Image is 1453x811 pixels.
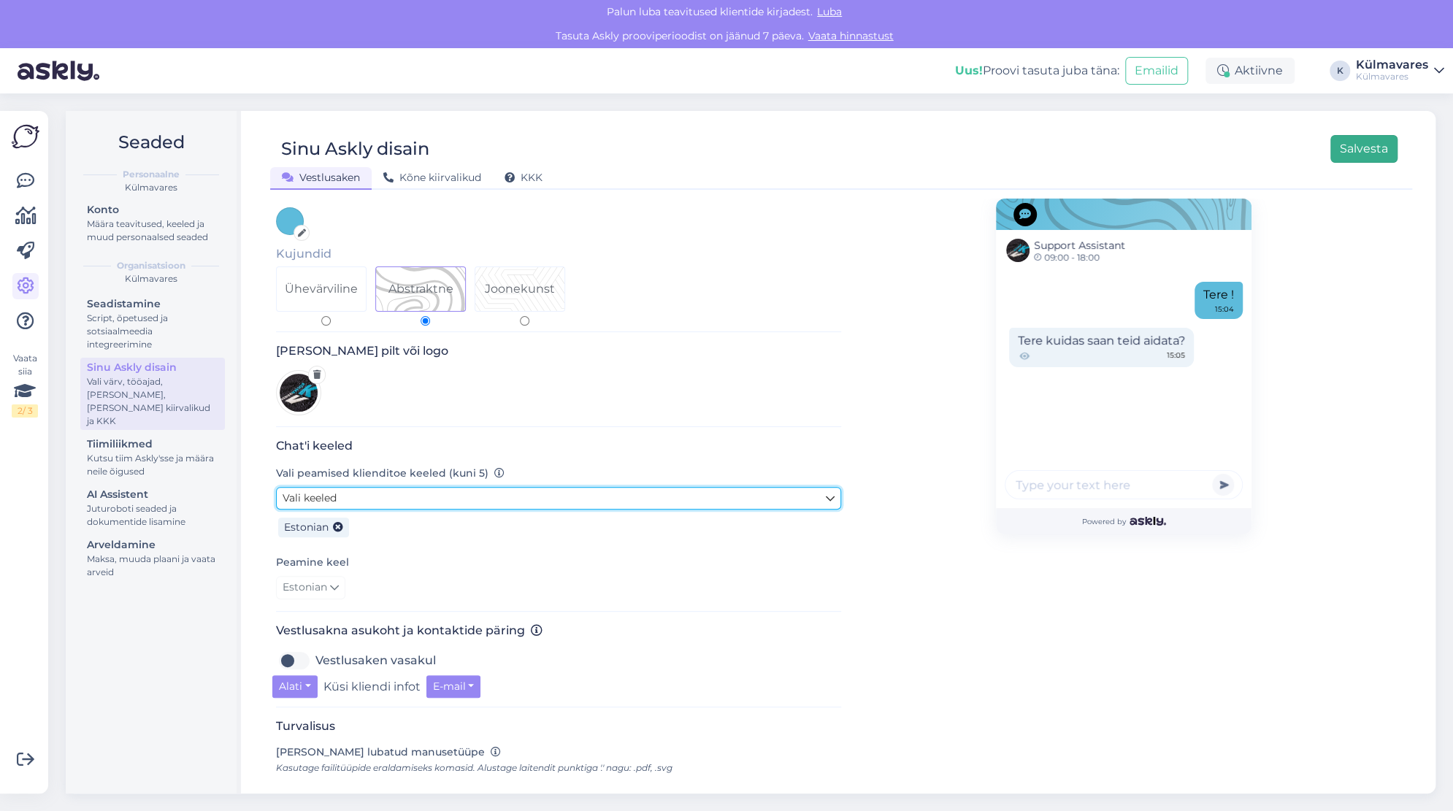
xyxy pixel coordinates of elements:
[87,437,218,452] div: Tiimiliikmed
[117,259,185,272] b: Organisatsioon
[315,649,436,672] label: Vestlusaken vasakul
[804,29,898,42] a: Vaata hinnastust
[426,675,481,698] button: E-mail
[276,370,321,415] img: Logo preview
[1330,61,1350,81] div: K
[321,316,331,326] input: Ühevärviline
[80,434,225,480] a: TiimiliikmedKutsu tiim Askly'sse ja määra neile õigused
[955,64,983,77] b: Uus!
[421,316,430,326] input: Pattern 1Abstraktne
[1167,350,1185,363] span: 15:05
[1195,282,1243,319] div: Tere !
[284,520,329,534] span: Estonian
[1205,58,1295,84] div: Aktiivne
[276,439,841,453] h3: Chat'i keeled
[77,272,225,285] div: Külmavares
[1081,516,1165,527] span: Powered by
[388,280,453,298] div: Abstraktne
[520,316,529,326] input: Pattern 2Joonekunst
[1034,238,1125,253] span: Support Assistant
[276,487,841,510] a: Vali keeled
[485,280,555,298] div: Joonekunst
[1356,71,1428,82] div: Külmavares
[276,344,841,358] h3: [PERSON_NAME] pilt või logo
[80,535,225,581] a: ArveldamineMaksa, muuda plaani ja vaata arveid
[283,491,337,504] span: Vali keeled
[1005,470,1243,499] input: Type your text here
[383,171,481,184] span: Kõne kiirvalikud
[283,580,327,596] span: Estonian
[77,181,225,194] div: Külmavares
[80,485,225,531] a: AI AssistentJuturoboti seaded ja dokumentide lisamine
[77,128,225,156] h2: Seaded
[1356,59,1444,82] a: KülmavaresKülmavares
[1130,517,1165,526] img: Askly
[87,218,218,244] div: Määra teavitused, keeled ja muud personaalsed seaded
[80,200,225,246] a: KontoMäära teavitused, keeled ja muud personaalsed seaded
[12,404,38,418] div: 2 / 3
[955,62,1119,80] div: Proovi tasuta juba täna:
[80,358,225,430] a: Sinu Askly disainVali värv, tööajad, [PERSON_NAME], [PERSON_NAME] kiirvalikud ja KKK
[87,296,218,312] div: Seadistamine
[276,466,505,481] label: Vali peamised klienditoe keeled (kuni 5)
[276,745,485,758] span: [PERSON_NAME] lubatud manusetüüpe
[282,171,360,184] span: Vestlusaken
[87,537,218,553] div: Arveldamine
[123,168,180,181] b: Personaalne
[1215,304,1234,315] div: 15:04
[272,675,318,698] button: Alati
[276,247,841,261] h5: Kujundid
[87,553,218,579] div: Maksa, muuda plaani ja vaata arveid
[87,360,218,375] div: Sinu Askly disain
[1356,59,1428,71] div: Külmavares
[1330,135,1398,163] button: Salvesta
[276,555,349,570] label: Peamine keel
[323,675,421,698] label: Küsi kliendi infot
[1034,253,1125,262] span: 09:00 - 18:00
[87,487,218,502] div: AI Assistent
[87,202,218,218] div: Konto
[276,719,841,733] h3: Turvalisus
[285,280,358,298] div: Ühevärviline
[12,123,39,150] img: Askly Logo
[505,171,543,184] span: KKK
[80,294,225,353] a: SeadistamineScript, õpetused ja sotsiaalmeedia integreerimine
[276,623,841,637] h3: Vestlusakna asukoht ja kontaktide päring
[281,135,429,163] div: Sinu Askly disain
[87,375,218,428] div: Vali värv, tööajad, [PERSON_NAME], [PERSON_NAME] kiirvalikud ja KKK
[276,762,672,773] span: Kasutage failitüüpide eraldamiseks komasid. Alustage laitendit punktiga '.' nagu: .pdf, .svg
[12,352,38,418] div: Vaata siia
[1125,57,1188,85] button: Emailid
[1009,328,1194,367] div: Tere kuidas saan teid aidata?
[276,576,345,599] a: Estonian
[87,452,218,478] div: Kutsu tiim Askly'sse ja määra neile õigused
[1006,239,1030,262] img: Support
[813,5,846,18] span: Luba
[87,502,218,529] div: Juturoboti seaded ja dokumentide lisamine
[87,312,218,351] div: Script, õpetused ja sotsiaalmeedia integreerimine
